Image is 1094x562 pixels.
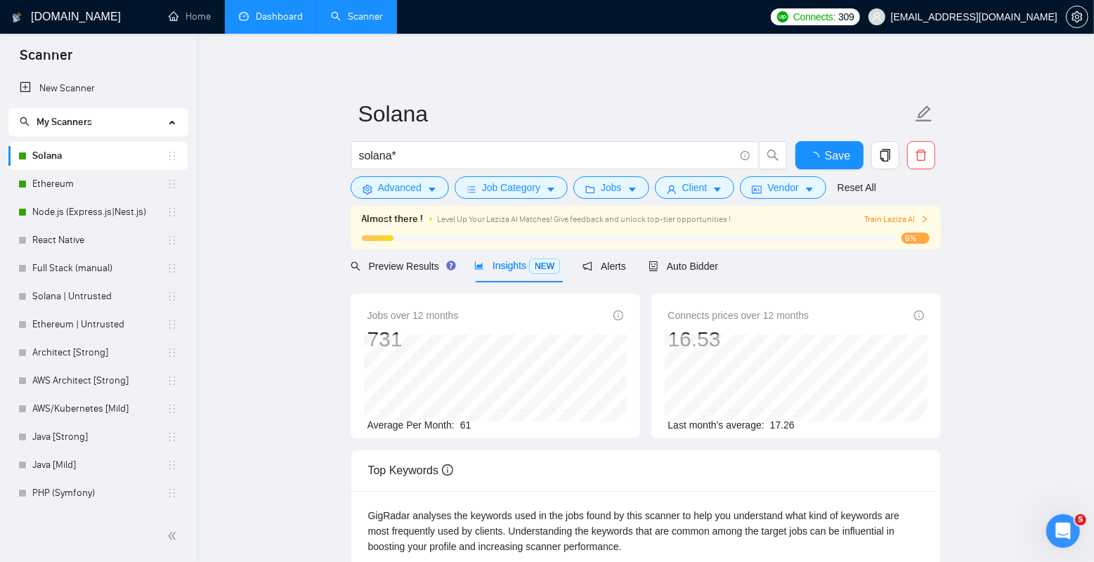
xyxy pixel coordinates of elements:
button: settingAdvancedcaret-down [351,176,449,199]
iframe: Intercom live chat [1046,514,1080,548]
span: 6% [901,233,930,244]
button: userClientcaret-down [655,176,735,199]
span: Last month's average: [668,419,764,431]
li: Solana | Untrusted [8,282,188,311]
a: Full Stack (manual) [32,254,167,282]
span: holder [167,459,178,471]
button: delete [907,141,935,169]
span: Client [682,180,708,195]
span: area-chart [474,261,484,270]
span: loading [808,152,825,163]
button: idcardVendorcaret-down [740,176,826,199]
a: Solana | Untrusted [32,282,167,311]
a: Java [Strong] [32,423,167,451]
span: info-circle [741,151,750,160]
span: Connects prices over 12 months [668,308,809,323]
input: Search Freelance Jobs... [359,147,734,164]
span: setting [1067,11,1088,22]
li: React Native [8,226,188,254]
span: folder [585,184,595,195]
span: Save [825,147,850,164]
button: setting [1066,6,1088,28]
a: Architect [Strong] [32,339,167,367]
span: My Scanners [37,116,92,128]
li: Node.js (Express.js|Nest.js) [8,198,188,226]
li: PHP (Symfony) [8,479,188,507]
span: My Scanners [20,116,92,128]
span: Level Up Your Laziza AI Matches! Give feedback and unlock top-tier opportunities ! [438,214,731,224]
li: AWS/Kubernetes [Mild] [8,395,188,423]
div: GigRadar analyses the keywords used in the jobs found by this scanner to help you understand what... [368,508,923,554]
a: New Scanner [20,74,176,103]
span: caret-down [712,184,722,195]
span: delete [908,149,935,162]
span: Job Category [482,180,540,195]
a: PHP (Symfony) [32,479,167,507]
span: Alerts [582,261,626,272]
span: bars [467,184,476,195]
button: search [759,141,787,169]
span: holder [167,150,178,162]
span: Insights [474,260,560,271]
span: 61 [460,419,471,431]
button: folderJobscaret-down [573,176,649,199]
li: Solana [8,142,188,170]
a: AWS Architect [Strong] [32,367,167,395]
li: Java [Mild] [8,451,188,479]
span: 309 [838,9,854,25]
button: Train Laziza AI [864,213,929,226]
span: Preview Results [351,261,452,272]
a: homeHome [169,11,211,22]
a: setting [1066,11,1088,22]
a: Java [Mild] [32,451,167,479]
li: GPT-4 Debug [8,507,188,535]
a: Solana [32,142,167,170]
li: Java [Strong] [8,423,188,451]
li: Ethereum [8,170,188,198]
a: dashboardDashboard [239,11,303,22]
span: robot [649,261,658,271]
span: Connects: [793,9,835,25]
span: NEW [529,259,560,274]
span: holder [167,291,178,302]
div: Tooltip anchor [445,259,457,272]
span: right [920,215,929,223]
img: upwork-logo.png [777,11,788,22]
span: caret-down [805,184,814,195]
span: search [351,261,360,271]
li: Full Stack (manual) [8,254,188,282]
input: Scanner name... [358,96,912,131]
span: notification [582,261,592,271]
span: info-circle [442,464,453,476]
span: double-left [167,529,181,543]
a: Reset All [838,180,876,195]
a: Ethereum [32,170,167,198]
li: AWS Architect [Strong] [8,367,188,395]
span: holder [167,207,178,218]
a: searchScanner [331,11,383,22]
span: info-circle [613,311,623,320]
button: Save [795,141,864,169]
div: 731 [367,326,459,353]
a: AWS/Kubernetes [Mild] [32,395,167,423]
span: Almost there ! [362,211,424,227]
span: holder [167,431,178,443]
span: Advanced [378,180,422,195]
button: barsJob Categorycaret-down [455,176,568,199]
span: holder [167,488,178,499]
span: holder [167,319,178,330]
span: 5 [1075,514,1086,525]
div: Top Keywords [368,450,923,490]
a: Node.js (Express.js|Nest.js) [32,198,167,226]
img: logo [12,6,22,29]
span: caret-down [427,184,437,195]
a: React Native [32,226,167,254]
span: holder [167,403,178,414]
span: holder [167,263,178,274]
span: 17.26 [770,419,795,431]
div: 16.53 [668,326,809,353]
span: Average Per Month: [367,419,455,431]
li: Architect [Strong] [8,339,188,367]
span: search [20,117,30,126]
